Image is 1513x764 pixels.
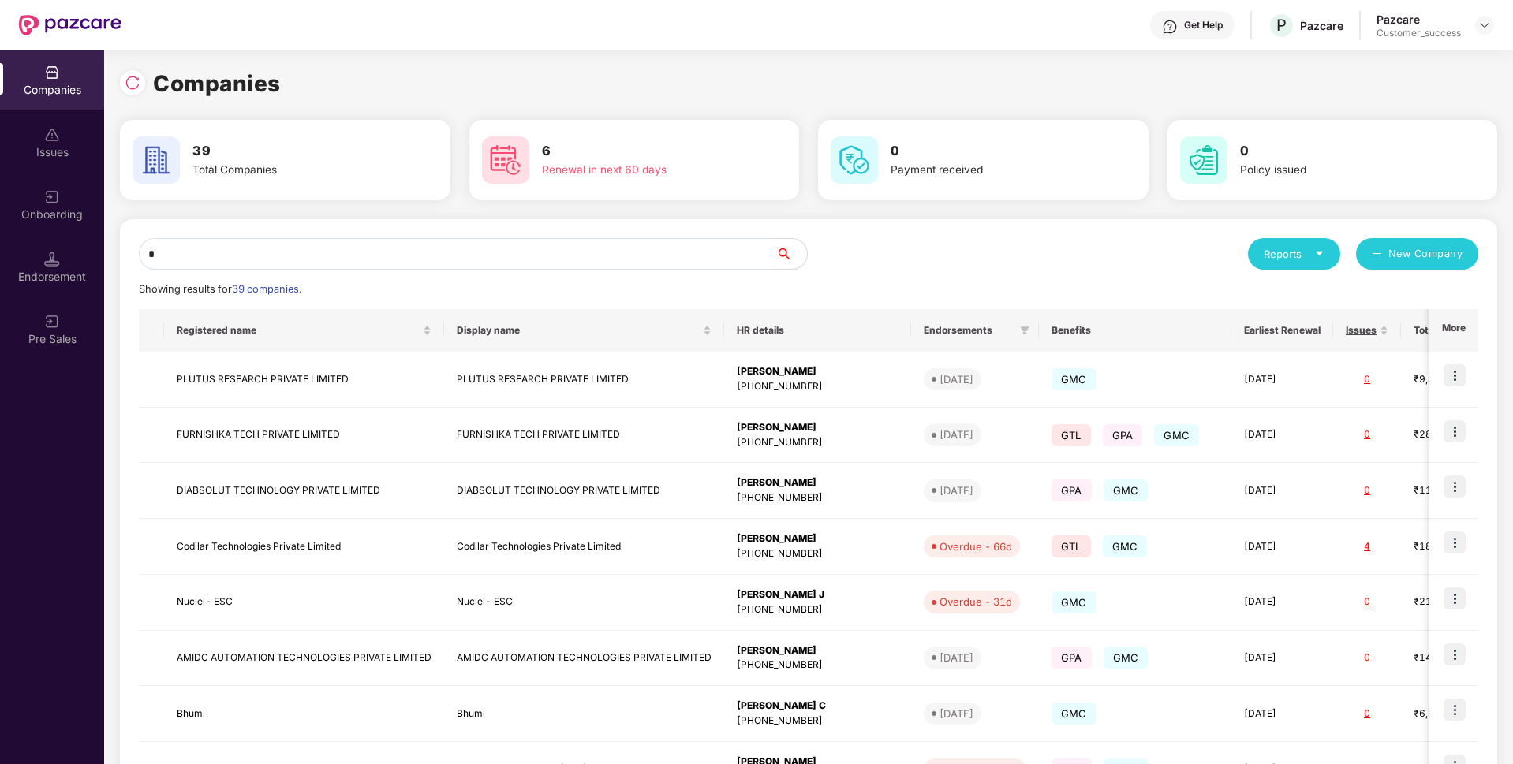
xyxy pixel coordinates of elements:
div: [PERSON_NAME] C [737,699,898,714]
div: Customer_success [1377,27,1461,39]
span: GMC [1052,703,1096,725]
span: GTL [1052,535,1091,557]
div: ₹6,37,200 [1414,706,1492,721]
img: icon [1444,531,1466,553]
img: icon [1444,643,1466,665]
span: GMC [1103,535,1148,557]
div: Get Help [1184,19,1223,32]
div: ₹9,81,767.08 [1414,372,1492,387]
span: GPA [1052,647,1092,669]
div: [PHONE_NUMBER] [737,435,898,450]
th: Total Premium [1401,309,1505,352]
div: 4 [1346,539,1388,554]
th: Benefits [1039,309,1231,352]
div: 0 [1346,594,1388,609]
button: search [775,238,808,270]
span: Issues [1346,324,1377,337]
td: Nuclei- ESC [164,575,444,631]
span: GMC [1104,647,1149,669]
th: Earliest Renewal [1231,309,1333,352]
div: Total Companies [192,162,391,179]
img: svg+xml;base64,PHN2ZyB4bWxucz0iaHR0cDovL3d3dy53My5vcmcvMjAwMC9zdmciIHdpZHRoPSI2MCIgaGVpZ2h0PSI2MC... [482,136,529,184]
div: ₹18,42,781.22 [1414,539,1492,554]
img: svg+xml;base64,PHN2ZyB3aWR0aD0iMjAiIGhlaWdodD0iMjAiIHZpZXdCb3g9IjAgMCAyMCAyMCIgZmlsbD0ibm9uZSIgeG... [44,314,60,330]
div: Policy issued [1240,162,1439,179]
h3: 6 [542,141,741,162]
th: Registered name [164,309,444,352]
span: Display name [457,324,700,337]
span: Registered name [177,324,420,337]
span: filter [1020,326,1029,335]
div: ₹21,21,640 [1414,594,1492,609]
div: [PERSON_NAME] [737,364,898,379]
div: 0 [1346,650,1388,665]
td: FURNISHKA TECH PRIVATE LIMITED [164,408,444,464]
div: 0 [1346,372,1388,387]
span: GMC [1104,479,1149,501]
h3: 0 [891,141,1089,162]
img: icon [1444,475,1466,498]
h1: Companies [153,66,281,101]
span: filter [1017,321,1033,340]
span: New Company [1388,246,1463,262]
span: GPA [1103,424,1143,446]
div: [PERSON_NAME] [737,420,898,435]
img: svg+xml;base64,PHN2ZyB4bWxucz0iaHR0cDovL3d3dy53My5vcmcvMjAwMC9zdmciIHdpZHRoPSI2MCIgaGVpZ2h0PSI2MC... [1180,136,1227,184]
img: svg+xml;base64,PHN2ZyBpZD0iQ29tcGFuaWVzIiB4bWxucz0iaHR0cDovL3d3dy53My5vcmcvMjAwMC9zdmciIHdpZHRoPS... [44,65,60,80]
img: svg+xml;base64,PHN2ZyBpZD0iRHJvcGRvd24tMzJ4MzIiIHhtbG5zPSJodHRwOi8vd3d3LnczLm9yZy8yMDAwL3N2ZyIgd2... [1478,19,1491,32]
div: [DATE] [940,706,973,721]
td: [DATE] [1231,352,1333,408]
th: Issues [1333,309,1401,352]
td: [DATE] [1231,575,1333,631]
td: Codilar Technologies Private Limited [164,519,444,575]
span: Total Premium [1414,324,1481,337]
img: svg+xml;base64,PHN2ZyBpZD0iSXNzdWVzX2Rpc2FibGVkIiB4bWxucz0iaHR0cDovL3d3dy53My5vcmcvMjAwMC9zdmciIH... [44,127,60,143]
div: ₹11,69,830.76 [1414,483,1492,498]
img: icon [1444,699,1466,721]
div: Overdue - 31d [940,594,1012,609]
div: Pazcare [1300,18,1343,33]
span: Endorsements [924,324,1014,337]
img: svg+xml;base64,PHN2ZyBpZD0iSGVscC0zMngzMiIgeG1sbnM9Imh0dHA6Ly93d3cudzMub3JnLzIwMDAvc3ZnIiB3aWR0aD... [1162,19,1178,35]
th: Display name [444,309,724,352]
img: svg+xml;base64,PHN2ZyB3aWR0aD0iMjAiIGhlaWdodD0iMjAiIHZpZXdCb3g9IjAgMCAyMCAyMCIgZmlsbD0ibm9uZSIgeG... [44,189,60,205]
img: svg+xml;base64,PHN2ZyBpZD0iUmVsb2FkLTMyeDMyIiB4bWxucz0iaHR0cDovL3d3dy53My5vcmcvMjAwMC9zdmciIHdpZH... [125,75,140,91]
td: Bhumi [444,686,724,742]
td: AMIDC AUTOMATION TECHNOLOGIES PRIVATE LIMITED [164,631,444,687]
span: caret-down [1314,248,1324,259]
td: PLUTUS RESEARCH PRIVATE LIMITED [444,352,724,408]
td: Codilar Technologies Private Limited [444,519,724,575]
span: GTL [1052,424,1091,446]
span: Showing results for [139,283,301,295]
img: icon [1444,364,1466,386]
div: [PERSON_NAME] [737,643,898,658]
td: [DATE] [1231,631,1333,687]
td: [DATE] [1231,519,1333,575]
th: HR details [724,309,911,352]
td: DIABSOLUT TECHNOLOGY PRIVATE LIMITED [444,463,724,519]
h3: 39 [192,141,391,162]
span: GMC [1052,368,1096,390]
div: [PERSON_NAME] [737,531,898,546]
div: Overdue - 66d [940,539,1012,554]
span: GPA [1052,479,1092,501]
span: 39 companies. [232,283,301,295]
div: [DATE] [940,650,973,665]
div: [PERSON_NAME] J [737,587,898,602]
div: [DATE] [940,371,973,387]
div: Renewal in next 60 days [542,162,741,179]
img: svg+xml;base64,PHN2ZyB3aWR0aD0iMTQuNSIgaGVpZ2h0PSIxNC41IiB2aWV3Qm94PSIwIDAgMTYgMTYiIGZpbGw9Im5vbm... [44,252,60,267]
span: P [1276,16,1287,35]
h3: 0 [1240,141,1439,162]
div: Payment received [891,162,1089,179]
div: [PHONE_NUMBER] [737,379,898,394]
td: Nuclei- ESC [444,575,724,631]
td: PLUTUS RESEARCH PRIVATE LIMITED [164,352,444,408]
div: [PHONE_NUMBER] [737,490,898,505]
td: [DATE] [1231,686,1333,742]
span: search [775,248,807,260]
div: [PHONE_NUMBER] [737,714,898,729]
div: [PHONE_NUMBER] [737,602,898,617]
span: GMC [1052,591,1096,613]
div: ₹14,72,898.42 [1414,650,1492,665]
